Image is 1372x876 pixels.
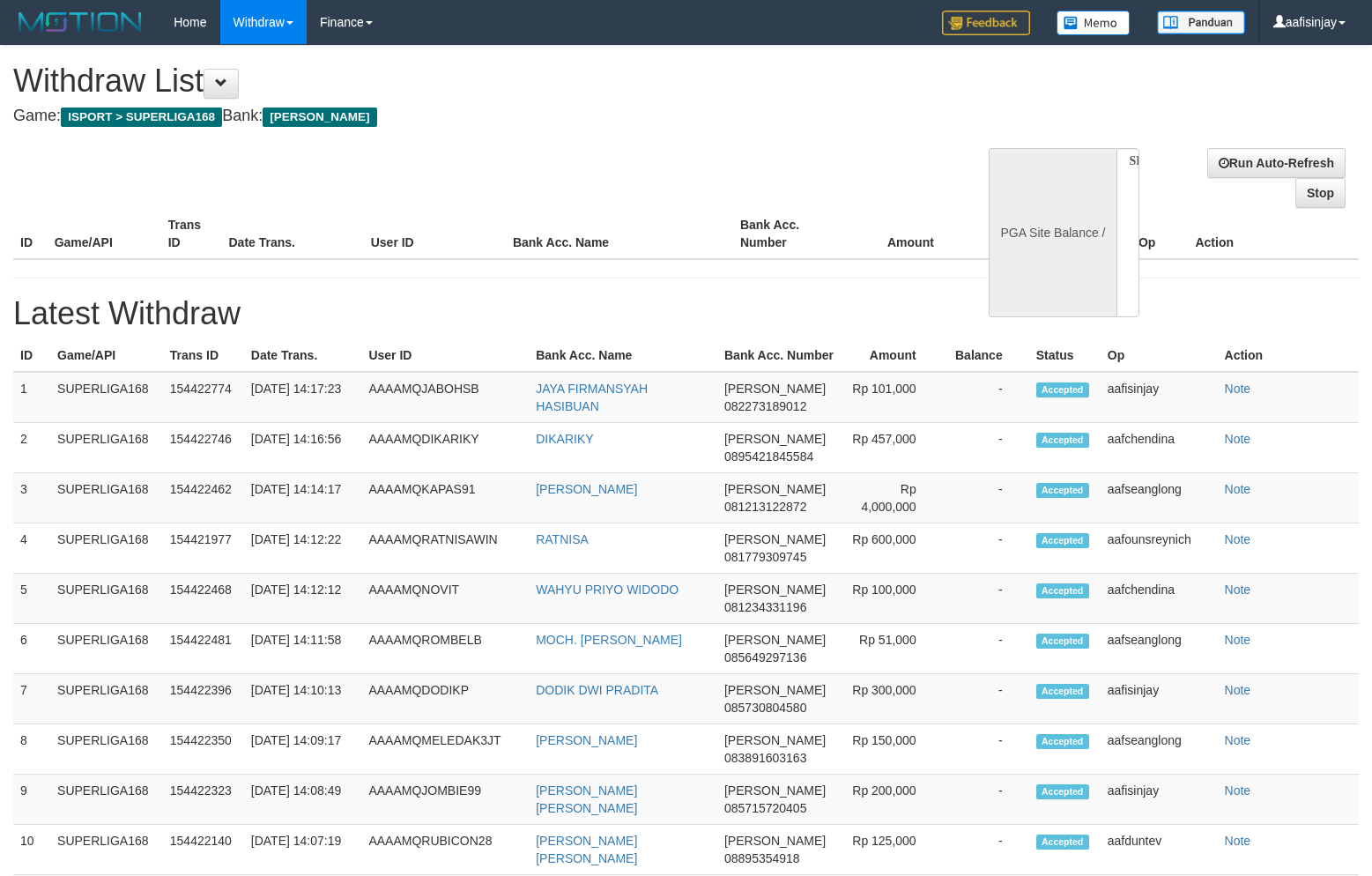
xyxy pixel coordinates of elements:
th: Date Trans. [221,209,363,259]
td: AAAAMQNOVIT [361,574,529,624]
td: 4 [13,523,50,574]
a: RATNISA [536,532,589,546]
td: aafounsreynich [1101,523,1218,574]
td: SUPERLIGA168 [50,473,163,523]
td: Rp 101,000 [841,372,943,423]
span: 085649297136 [724,650,806,664]
td: SUPERLIGA168 [50,523,163,574]
span: 085730804580 [724,701,806,715]
span: Accepted [1036,734,1089,749]
td: - [943,372,1029,423]
th: ID [13,339,50,372]
td: aafduntev [1101,825,1218,875]
a: Note [1225,532,1251,546]
td: [DATE] 14:14:17 [244,473,362,523]
td: aafchendina [1101,574,1218,624]
th: User ID [361,339,529,372]
span: Accepted [1036,433,1089,448]
td: AAAAMQROMBELB [361,624,529,674]
td: 5 [13,574,50,624]
td: AAAAMQDIKARIKY [361,423,529,473]
a: DIKARIKY [536,432,593,446]
th: Action [1188,209,1359,259]
td: 10 [13,825,50,875]
a: Note [1225,683,1251,697]
td: SUPERLIGA168 [50,372,163,423]
th: Bank Acc. Name [529,339,717,372]
a: [PERSON_NAME] [PERSON_NAME] [536,834,637,865]
a: [PERSON_NAME] [PERSON_NAME] [536,783,637,815]
th: Bank Acc. Number [733,209,847,259]
td: [DATE] 14:11:58 [244,624,362,674]
img: panduan.png [1157,11,1245,34]
td: - [943,724,1029,775]
span: 08895354918 [724,851,800,865]
td: AAAAMQJABOHSB [361,372,529,423]
td: - [943,574,1029,624]
td: - [943,825,1029,875]
img: Feedback.jpg [942,11,1030,35]
span: [PERSON_NAME] [724,382,826,396]
a: JAYA FIRMANSYAH HASIBUAN [536,382,648,413]
span: 081213122872 [724,500,806,514]
span: Accepted [1036,784,1089,799]
span: 085715720405 [724,801,806,815]
td: 154422350 [163,724,244,775]
th: Op [1101,339,1218,372]
td: SUPERLIGA168 [50,724,163,775]
span: 081234331196 [724,600,806,614]
th: Balance [943,339,1029,372]
span: ISPORT > SUPERLIGA168 [61,108,222,127]
td: Rp 51,000 [841,624,943,674]
td: Rp 125,000 [841,825,943,875]
td: AAAAMQDODIKP [361,674,529,724]
a: Note [1225,633,1251,647]
td: aafisinjay [1101,674,1218,724]
td: [DATE] 14:16:56 [244,423,362,473]
span: Accepted [1036,382,1089,397]
span: [PERSON_NAME] [724,532,826,546]
td: aafseanglong [1101,724,1218,775]
td: [DATE] 14:10:13 [244,674,362,724]
td: Rp 150,000 [841,724,943,775]
span: Accepted [1036,533,1089,548]
td: [DATE] 14:17:23 [244,372,362,423]
a: Note [1225,482,1251,496]
td: SUPERLIGA168 [50,574,163,624]
td: - [943,624,1029,674]
th: Action [1218,339,1359,372]
span: 083891603163 [724,751,806,765]
td: Rp 457,000 [841,423,943,473]
img: Button%20Memo.svg [1057,11,1131,35]
span: Accepted [1036,583,1089,598]
td: 154422468 [163,574,244,624]
td: 2 [13,423,50,473]
td: 154422774 [163,372,244,423]
td: SUPERLIGA168 [50,825,163,875]
a: [PERSON_NAME] [536,733,637,747]
span: Accepted [1036,483,1089,498]
td: AAAAMQRATNISAWIN [361,523,529,574]
td: SUPERLIGA168 [50,624,163,674]
td: aafchendina [1101,423,1218,473]
th: Game/API [48,209,161,259]
th: Date Trans. [244,339,362,372]
span: [PERSON_NAME] [724,683,826,697]
td: Rp 300,000 [841,674,943,724]
a: DODIK DWI PRADITA [536,683,658,697]
th: Balance [960,209,1064,259]
td: AAAAMQRUBICON28 [361,825,529,875]
a: MOCH. [PERSON_NAME] [536,633,682,647]
span: [PERSON_NAME] [263,108,376,127]
th: Status [1029,339,1101,372]
th: ID [13,209,48,259]
a: Note [1225,783,1251,798]
a: [PERSON_NAME] [536,482,637,496]
span: [PERSON_NAME] [724,834,826,848]
th: Trans ID [163,339,244,372]
td: 154422481 [163,624,244,674]
a: Note [1225,733,1251,747]
span: Accepted [1036,634,1089,649]
td: - [943,775,1029,825]
td: AAAAMQKAPAS91 [361,473,529,523]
